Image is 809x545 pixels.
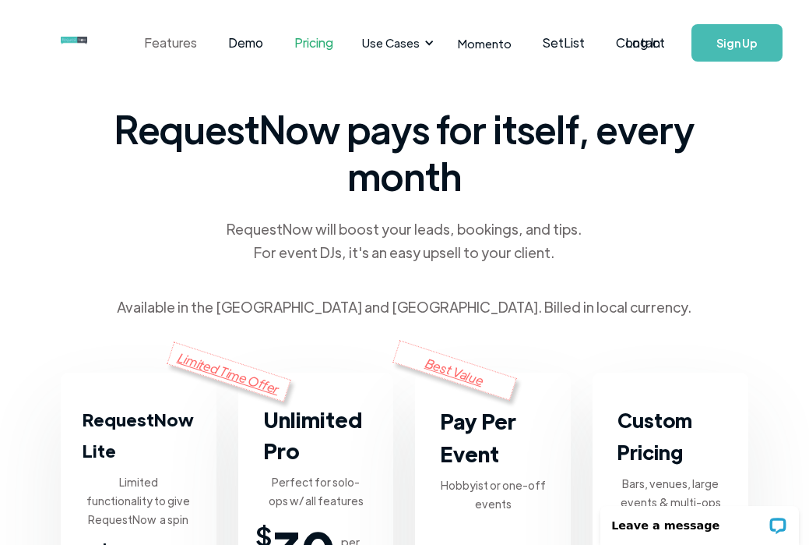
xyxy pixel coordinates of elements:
span: RequestNow pays for itself, every month [112,105,697,199]
a: Sign Up [691,24,783,62]
a: SetList [527,19,600,67]
div: Hobbyist or one-off events [440,476,546,513]
a: Log In [610,16,676,70]
a: Features [128,19,213,67]
strong: Custom Pricing [617,407,692,465]
div: Use Cases [362,34,420,51]
span: $ [255,526,272,544]
div: Use Cases [353,19,438,67]
div: Limited functionality to give RequestNow a spin [86,472,192,529]
a: Demo [213,19,279,67]
h3: RequestNow Lite [83,404,194,466]
strong: Pay Per Event [440,407,516,467]
a: Momento [442,20,527,66]
div: Bars, venues, large events & multi-ops [617,474,723,511]
div: Available in the [GEOGRAPHIC_DATA] and [GEOGRAPHIC_DATA]. Billed in local currency. [117,296,691,319]
a: home [61,27,90,58]
a: Contact [600,19,681,67]
a: Pricing [279,19,349,67]
div: Limited Time Offer [167,342,291,402]
div: Best Value [392,340,517,400]
img: requestnow logo [61,37,116,44]
h3: Unlimited Pro [263,404,369,466]
div: RequestNow will boost your leads, bookings, and tips. For event DJs, it's an easy upsell to your ... [225,218,583,264]
iframe: LiveChat chat widget [590,496,809,545]
div: Perfect for solo-ops w/ all features [263,472,369,510]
